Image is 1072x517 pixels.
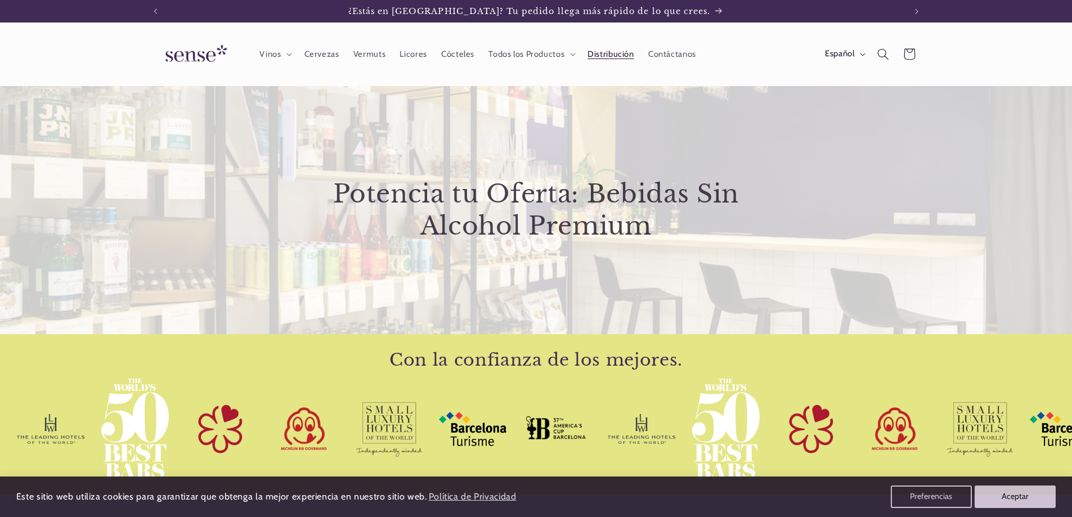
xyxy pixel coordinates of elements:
[825,48,854,60] span: Español
[488,49,564,60] span: Todos los Productos
[16,491,427,502] span: Este sitio web utiliza cookies para garantizar que obtenga la mejor experiencia en nuestro sitio ...
[648,49,696,60] span: Contáctanos
[147,34,241,75] a: Sense
[891,485,972,508] button: Preferencias
[294,178,778,242] h2: Potencia tu Oferta: Bebidas Sin Alcohol Premium
[434,42,481,66] a: Cócteles
[441,49,474,60] span: Cócteles
[259,49,281,60] span: Vinos
[818,43,870,65] button: Español
[641,42,703,66] a: Contáctanos
[774,397,841,461] img: Michelin Star Alcohol Free
[346,42,393,66] a: Vermuts
[393,42,434,66] a: Licores
[297,42,346,66] a: Cervezas
[267,403,335,455] img: MichelinBibGourmandAlcoholFree
[871,41,896,67] summary: Búsqueda
[427,487,518,507] a: Política de Privacidad (opens in a new tab)
[304,49,339,60] span: Cervezas
[975,485,1056,508] button: Aceptar
[348,6,711,16] span: ¿Estás en [GEOGRAPHIC_DATA]? Tu pedido llega más rápido de lo que crees.
[482,42,581,66] summary: Todos los Productos
[581,42,642,66] a: Distribución
[353,49,385,60] span: Vermuts
[587,49,634,60] span: Distribución
[253,42,297,66] summary: Vinos
[152,38,236,70] img: Sense
[400,49,427,60] span: Licores
[858,403,926,455] img: MichelinBibGourmandAlcoholFree
[183,397,250,461] img: Michelin Star Alcohol Free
